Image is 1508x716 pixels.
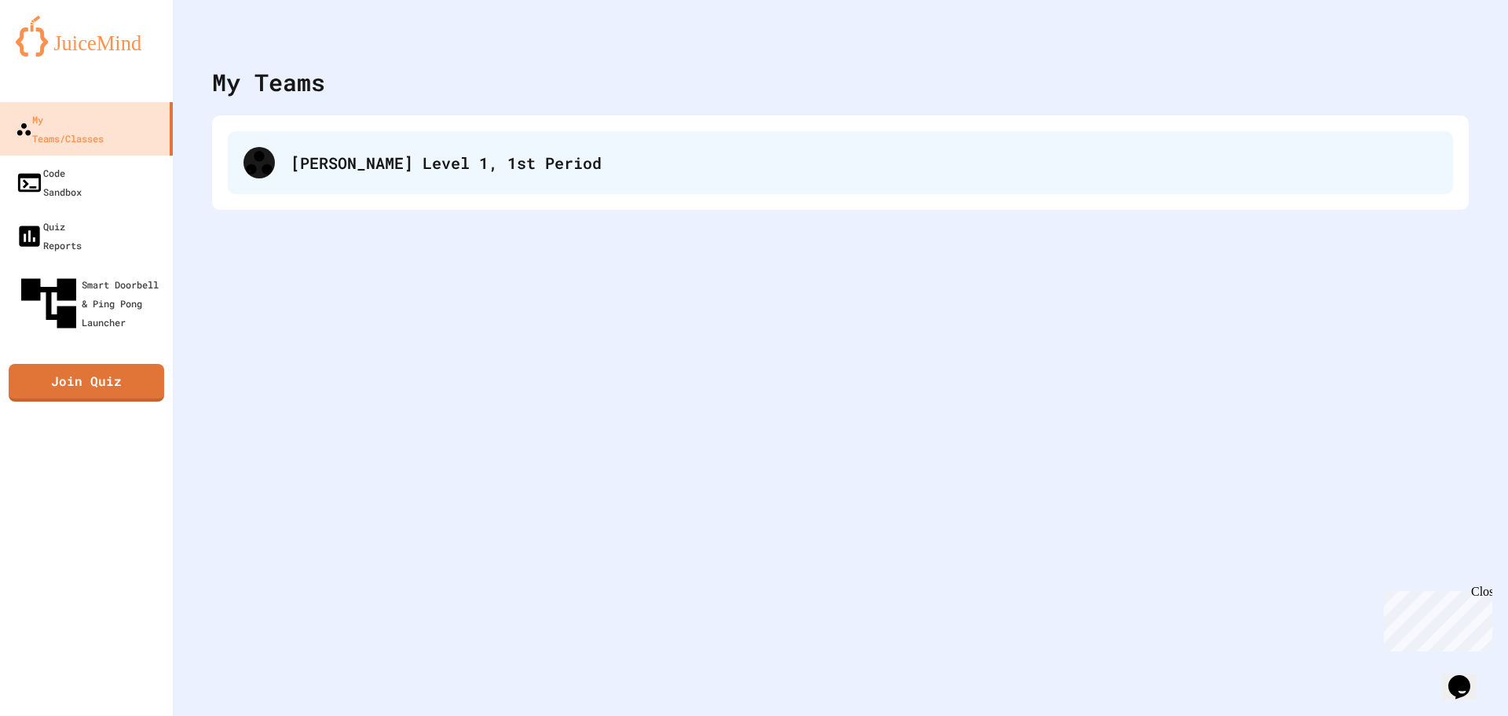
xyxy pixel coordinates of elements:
div: Code Sandbox [16,163,82,201]
div: [PERSON_NAME] Level 1, 1st Period [228,131,1453,194]
div: Smart Doorbell & Ping Pong Launcher [16,270,167,336]
div: [PERSON_NAME] Level 1, 1st Period [291,151,1437,174]
iframe: chat widget [1442,653,1492,700]
img: logo-orange.svg [16,16,157,57]
div: Chat with us now!Close [6,6,108,100]
div: My Teams/Classes [16,110,104,148]
iframe: chat widget [1378,585,1492,652]
div: Quiz Reports [16,217,82,255]
div: My Teams [212,64,325,100]
a: Join Quiz [9,364,164,402]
